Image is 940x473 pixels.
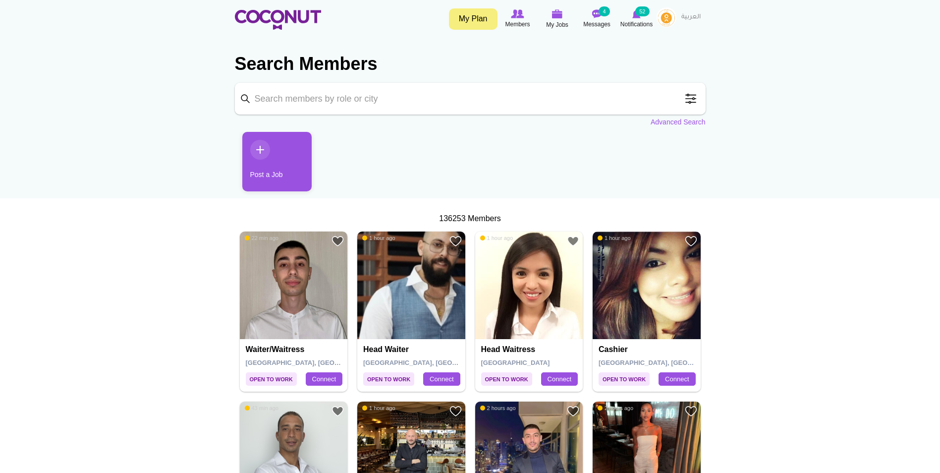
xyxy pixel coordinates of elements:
[246,372,297,386] span: Open to Work
[567,405,579,417] a: Add to Favourites
[363,372,414,386] span: Open to Work
[481,345,580,354] h4: Head Waitress
[362,235,395,241] span: 1 hour ago
[363,359,504,366] span: [GEOGRAPHIC_DATA], [GEOGRAPHIC_DATA]
[598,405,633,412] span: 2 hours ago
[659,372,695,386] a: Connect
[235,213,706,225] div: 136253 Members
[363,345,462,354] h4: Head Waiter
[235,10,321,30] img: Home
[635,6,649,16] small: 52
[552,9,563,18] img: My Jobs
[599,6,609,16] small: 4
[511,9,524,18] img: Browse Members
[498,7,538,30] a: Browse Members Members
[449,405,462,417] a: Add to Favourites
[245,405,278,412] span: 43 min ago
[592,9,602,18] img: Messages
[235,52,706,76] h2: Search Members
[332,405,344,417] a: Add to Favourites
[567,235,579,247] a: Add to Favourites
[505,19,530,29] span: Members
[546,20,568,30] span: My Jobs
[541,372,578,386] a: Connect
[676,7,706,27] a: العربية
[245,235,278,241] span: 22 min ago
[620,19,653,29] span: Notifications
[598,235,631,241] span: 1 hour ago
[235,132,304,199] li: 1 / 1
[246,359,387,366] span: [GEOGRAPHIC_DATA], [GEOGRAPHIC_DATA]
[599,345,697,354] h4: Cashier
[685,235,697,247] a: Add to Favourites
[246,345,344,354] h4: Waiter/Waitress
[632,9,641,18] img: Notifications
[449,235,462,247] a: Add to Favourites
[242,132,312,191] a: Post a Job
[481,359,550,366] span: [GEOGRAPHIC_DATA]
[423,372,460,386] a: Connect
[480,235,513,241] span: 1 hour ago
[599,359,740,366] span: [GEOGRAPHIC_DATA], [GEOGRAPHIC_DATA]
[651,117,706,127] a: Advanced Search
[306,372,342,386] a: Connect
[538,7,577,31] a: My Jobs My Jobs
[685,405,697,417] a: Add to Favourites
[599,372,650,386] span: Open to Work
[362,405,395,412] span: 1 hour ago
[449,8,498,30] a: My Plan
[235,83,706,115] input: Search members by role or city
[583,19,610,29] span: Messages
[577,7,617,30] a: Messages Messages 4
[332,235,344,247] a: Add to Favourites
[480,405,516,412] span: 2 hours ago
[481,372,532,386] span: Open to Work
[617,7,657,30] a: Notifications Notifications 52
